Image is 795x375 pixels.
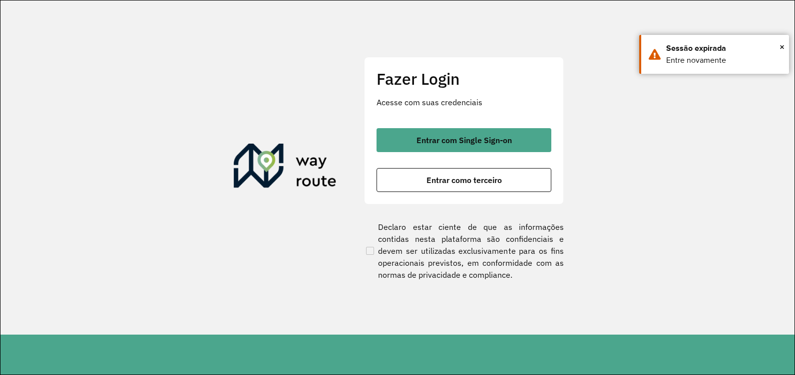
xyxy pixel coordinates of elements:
[780,39,785,54] span: ×
[780,39,785,54] button: Close
[426,176,502,184] span: Entrar como terceiro
[377,69,551,88] h2: Fazer Login
[364,221,564,281] label: Declaro estar ciente de que as informações contidas nesta plataforma são confidenciais e devem se...
[416,136,512,144] span: Entrar com Single Sign-on
[377,96,551,108] p: Acesse com suas credenciais
[666,54,782,66] div: Entre novamente
[666,42,782,54] div: Sessão expirada
[377,168,551,192] button: button
[377,128,551,152] button: button
[234,144,337,191] img: Roteirizador AmbevTech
